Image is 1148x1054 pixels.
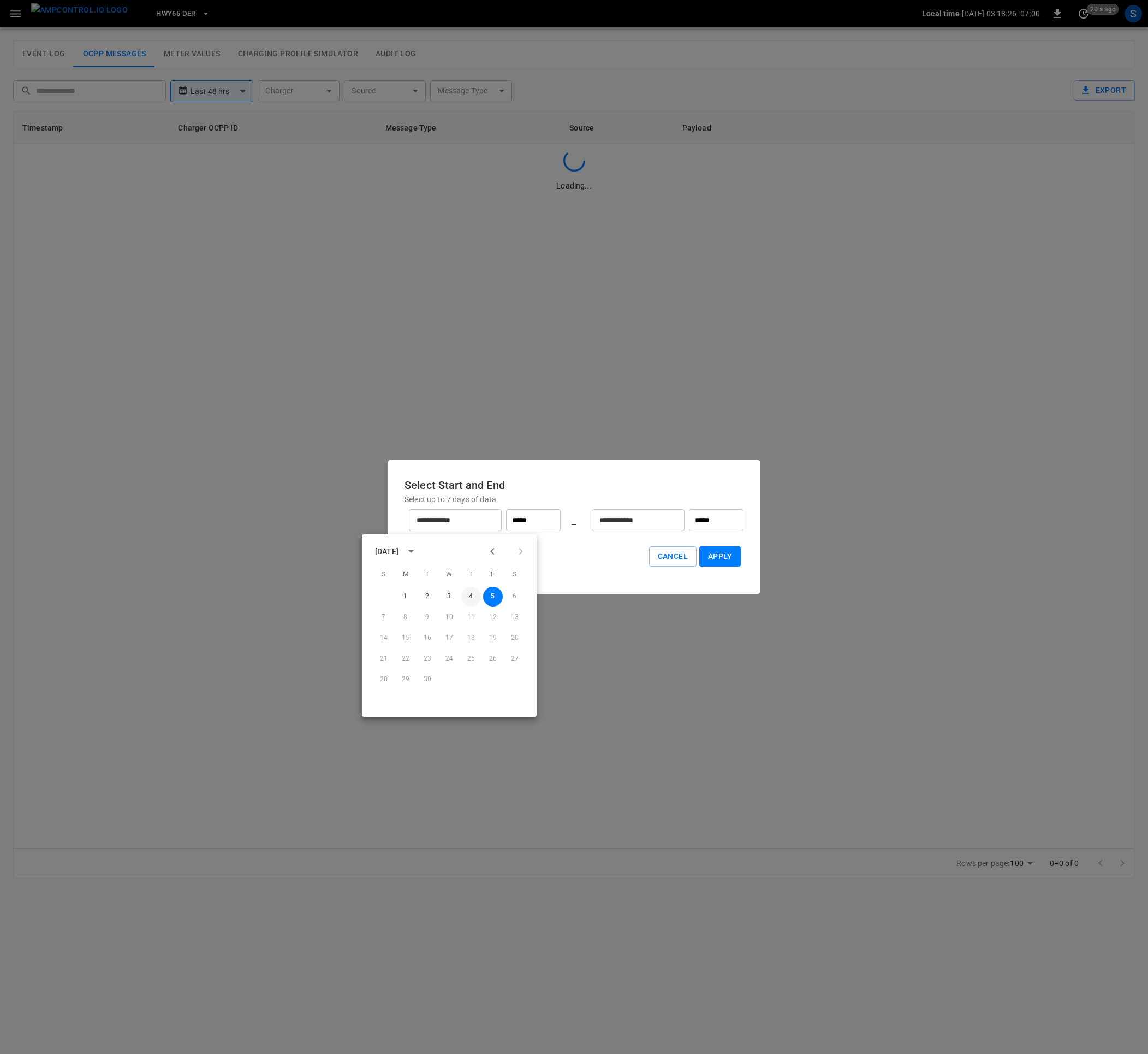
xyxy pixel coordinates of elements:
[418,587,437,607] button: 2
[374,564,394,586] span: Sunday
[439,564,459,586] span: Wednesday
[505,564,525,586] span: Saturday
[405,494,743,505] p: Select up to 7 days of data
[649,546,697,567] button: Cancel
[439,587,459,607] button: 3
[483,587,503,607] button: 5
[396,587,415,607] button: 1
[699,546,741,567] button: Apply
[461,587,481,607] button: 4
[402,542,420,561] button: calendar view is open, switch to year view
[483,542,502,561] button: Previous month
[572,511,576,529] h6: _
[418,564,437,586] span: Tuesday
[375,546,398,557] div: [DATE]
[461,564,481,586] span: Thursday
[483,564,503,586] span: Friday
[396,564,415,586] span: Monday
[405,476,743,494] h6: Select Start and End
